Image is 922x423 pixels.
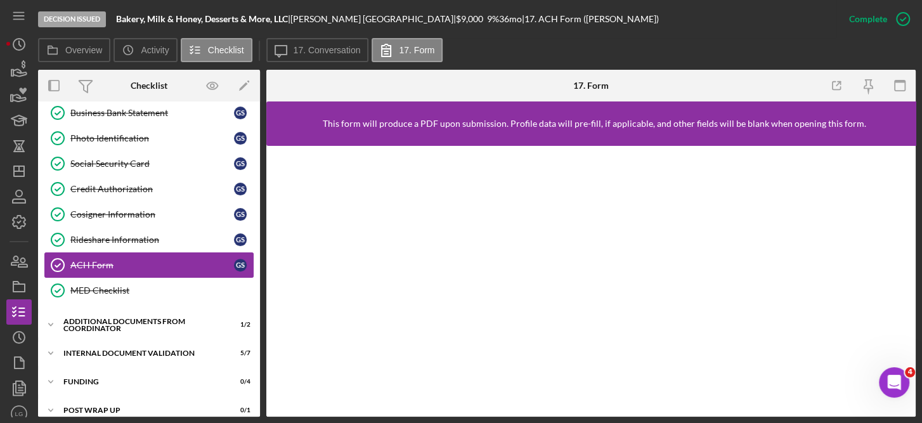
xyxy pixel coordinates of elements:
[70,285,253,296] div: MED Checklist
[522,14,659,24] div: | 17. ACH Form ([PERSON_NAME])
[70,184,234,194] div: Credit Authorization
[141,45,169,55] label: Activity
[228,349,250,357] div: 5 / 7
[266,38,369,62] button: 17. Conversation
[63,349,219,357] div: Internal Document Validation
[63,378,219,386] div: Funding
[399,45,434,55] label: 17. Form
[234,107,247,119] div: G S
[573,81,609,91] div: 17. Form
[836,6,916,32] button: Complete
[234,157,247,170] div: G S
[131,81,167,91] div: Checklist
[70,159,234,169] div: Social Security Card
[38,11,106,27] div: Decision Issued
[44,151,254,176] a: Social Security CardGS
[234,259,247,271] div: G S
[234,208,247,221] div: G S
[63,318,219,332] div: Additional Documents from Coordinator
[879,367,909,398] iframe: Intercom live chat
[44,176,254,202] a: Credit AuthorizationGS
[70,133,234,143] div: Photo Identification
[487,14,499,24] div: 9 %
[38,38,110,62] button: Overview
[44,278,254,303] a: MED Checklist
[234,183,247,195] div: G S
[234,233,247,246] div: G S
[279,159,904,404] iframe: Lenderfit form
[228,321,250,329] div: 1 / 2
[372,38,443,62] button: 17. Form
[65,45,102,55] label: Overview
[44,126,254,151] a: Photo IdentificationGS
[70,108,234,118] div: Business Bank Statement
[290,14,456,24] div: [PERSON_NAME] [GEOGRAPHIC_DATA] |
[44,252,254,278] a: ACH FormGS
[208,45,244,55] label: Checklist
[456,13,483,24] span: $9,000
[116,13,288,24] b: Bakery, Milk & Honey, Desserts & More, LLC
[228,407,250,414] div: 0 / 1
[70,209,234,219] div: Cosigner Information
[70,260,234,270] div: ACH Form
[905,367,915,377] span: 4
[114,38,177,62] button: Activity
[234,132,247,145] div: G S
[44,227,254,252] a: Rideshare InformationGS
[116,14,290,24] div: |
[181,38,252,62] button: Checklist
[294,45,361,55] label: 17. Conversation
[228,378,250,386] div: 0 / 4
[15,410,23,417] text: LG
[44,202,254,227] a: Cosigner InformationGS
[70,235,234,245] div: Rideshare Information
[849,6,887,32] div: Complete
[63,407,219,414] div: Post Wrap Up
[44,100,254,126] a: Business Bank StatementGS
[499,14,522,24] div: 36 mo
[323,119,866,129] div: This form will produce a PDF upon submission. Profile data will pre-fill, if applicable, and othe...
